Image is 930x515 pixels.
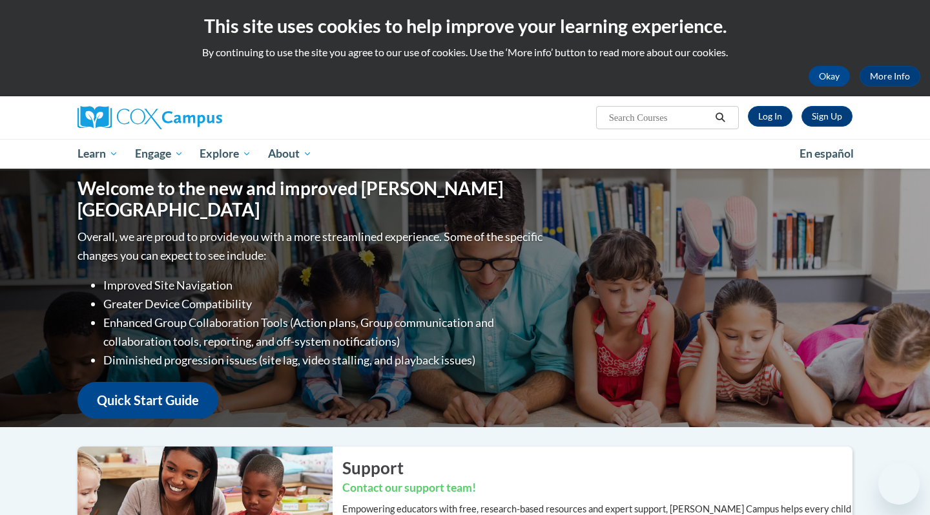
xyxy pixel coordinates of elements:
span: Engage [135,146,183,162]
i:  [715,113,727,123]
h1: Welcome to the new and improved [PERSON_NAME][GEOGRAPHIC_DATA] [77,178,546,221]
span: En español [800,147,854,160]
li: Diminished progression issues (site lag, video stalling, and playback issues) [103,351,546,370]
button: Okay [809,66,850,87]
a: Cox Campus [77,106,323,129]
a: Quick Start Guide [77,382,218,419]
a: Engage [127,139,192,169]
a: Register [801,106,852,127]
img: Cox Campus [77,106,222,129]
li: Greater Device Compatibility [103,295,546,313]
a: En español [791,140,862,167]
span: Learn [77,146,118,162]
a: Learn [69,139,127,169]
button: Search [711,110,730,125]
li: Enhanced Group Collaboration Tools (Action plans, Group communication and collaboration tools, re... [103,313,546,351]
p: Overall, we are proud to provide you with a more streamlined experience. Some of the specific cha... [77,227,546,265]
a: Explore [191,139,260,169]
span: Explore [200,146,251,162]
input: Search Courses [608,110,711,125]
div: Main menu [58,139,872,169]
p: By continuing to use the site you agree to our use of cookies. Use the ‘More info’ button to read... [10,45,920,59]
span: About [268,146,312,162]
a: More Info [860,66,920,87]
iframe: Button to launch messaging window [878,463,920,505]
h2: Support [342,456,852,479]
a: About [260,139,320,169]
h2: This site uses cookies to help improve your learning experience. [10,13,920,39]
li: Improved Site Navigation [103,276,546,295]
h3: Contact our support team! [342,480,852,496]
a: Log In [748,106,792,127]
